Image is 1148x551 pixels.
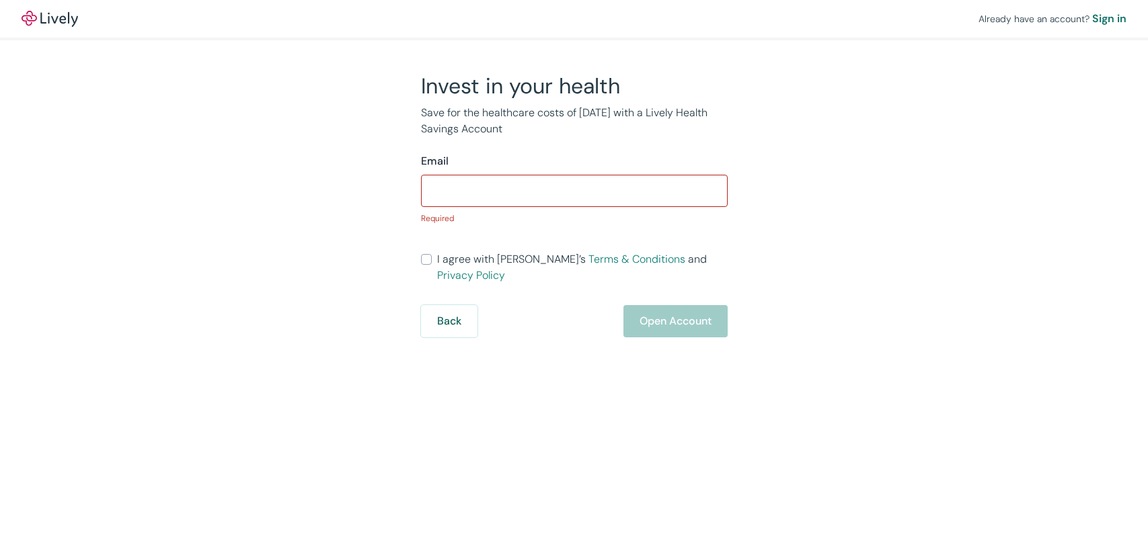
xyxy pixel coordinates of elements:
label: Email [421,153,449,169]
p: Save for the healthcare costs of [DATE] with a Lively Health Savings Account [421,105,728,137]
img: Lively [22,11,78,27]
button: Back [421,305,477,337]
p: Required [421,212,728,224]
div: Already have an account? [979,11,1126,27]
a: Terms & Conditions [588,252,685,266]
span: I agree with [PERSON_NAME]’s and [437,251,728,284]
a: Privacy Policy [437,268,505,282]
h2: Invest in your health [421,73,728,99]
a: Sign in [1092,11,1126,27]
a: LivelyLively [22,11,78,27]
